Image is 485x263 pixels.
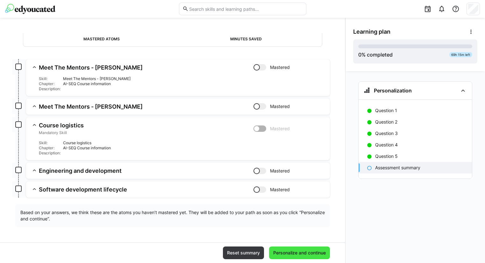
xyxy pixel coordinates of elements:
[270,168,290,174] span: Mastered
[97,16,106,34] h2: 0
[353,28,390,35] span: Learning plan
[39,64,253,71] h3: Meet The Mentors - [PERSON_NAME]
[39,145,61,151] div: Chapter:
[39,151,61,156] div: Description:
[15,204,330,227] div: Based on your answers, we think these are the atoms you haven’t mastered yet. They will be added ...
[270,186,290,193] span: Mastered
[375,165,420,171] p: Assessment summary
[226,250,261,256] span: Reset summary
[39,140,61,145] div: Skill:
[375,153,398,159] p: Question 5
[39,167,253,174] h3: Engineering and development
[269,246,330,259] button: Personalize and continue
[63,76,325,81] div: Meet The Mentors - [PERSON_NAME]
[272,250,327,256] span: Personalize and continue
[449,52,472,57] div: 69h 15m left
[375,119,397,125] p: Question 2
[83,37,120,41] div: Mastered atoms
[39,130,253,135] span: Mandatory Skill
[189,6,303,12] input: Search skills and learning paths…
[270,64,290,71] span: Mastered
[375,107,397,114] p: Question 1
[39,86,61,91] div: Description:
[358,51,393,58] div: % completed
[63,145,325,151] div: AI-SEQ Course information
[270,103,290,110] span: Mastered
[39,81,61,86] div: Chapter:
[270,125,290,132] span: Mastered
[241,16,250,34] h2: 0
[375,142,398,148] p: Question 4
[375,130,398,137] p: Question 3
[39,103,253,110] h3: Meet The Mentors - [PERSON_NAME]
[63,140,325,145] div: Course logistics
[63,81,325,86] div: AI-SEQ Course information
[230,37,262,41] div: Minutes saved
[223,246,264,259] button: Reset summary
[374,87,412,94] h3: Personalization
[39,122,253,129] h3: Course logistics
[39,76,61,81] div: Skill:
[39,186,253,193] h3: Software development lifecycle
[358,51,361,58] span: 0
